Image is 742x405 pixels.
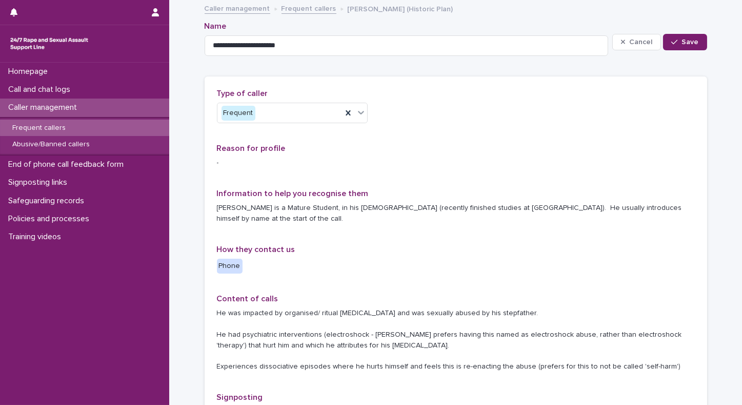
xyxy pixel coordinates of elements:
p: End of phone call feedback form [4,160,132,169]
button: Save [663,34,707,50]
p: He was impacted by organised/ ritual [MEDICAL_DATA] and was sexually abused by his stepfather. He... [217,308,695,372]
p: Homepage [4,67,56,76]
p: Abusive/Banned callers [4,140,98,149]
p: Training videos [4,232,69,242]
p: Call and chat logs [4,85,78,94]
span: How they contact us [217,245,295,254]
span: Name [205,22,227,30]
span: Reason for profile [217,144,286,152]
div: Frequent [222,106,255,121]
a: Frequent callers [282,2,336,14]
p: Caller management [4,103,85,112]
span: Content of calls [217,295,278,303]
div: Phone [217,259,243,274]
button: Cancel [612,34,661,50]
p: [PERSON_NAME] (Historic Plan) [348,3,453,14]
p: Signposting links [4,178,75,187]
span: Cancel [629,38,652,46]
span: Save [682,38,699,46]
a: Caller management [205,2,270,14]
span: Information to help you recognise them [217,189,369,198]
p: Safeguarding records [4,196,92,206]
span: Signposting [217,393,263,401]
p: Policies and processes [4,214,97,224]
p: Frequent callers [4,124,74,132]
img: rhQMoQhaT3yELyF149Cw [8,33,90,54]
span: Type of caller [217,89,268,98]
p: [PERSON_NAME] is a Mature Student, in his [DEMOGRAPHIC_DATA] (recently finished studies at [GEOGR... [217,203,695,224]
p: - [217,158,695,168]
